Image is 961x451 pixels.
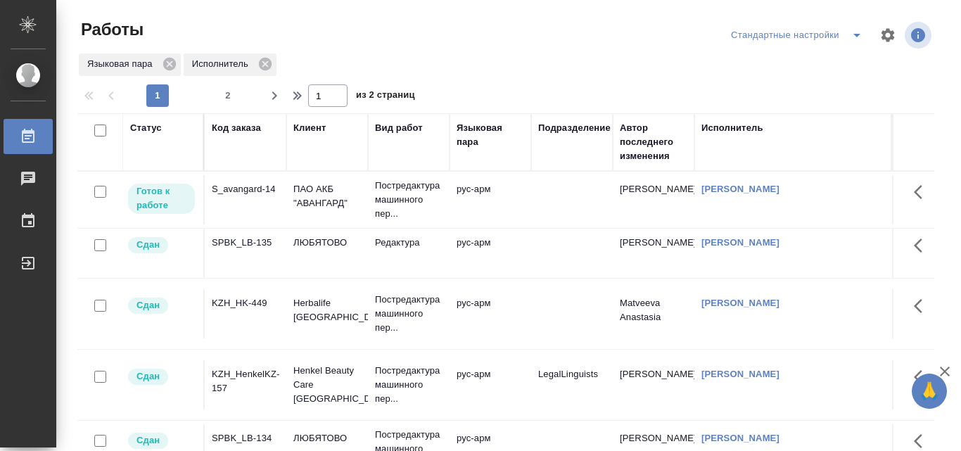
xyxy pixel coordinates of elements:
div: Менеджер проверил работу исполнителя, передает ее на следующий этап [127,431,196,450]
button: 🙏 [912,374,947,409]
span: 2 [217,89,239,103]
div: SPBK_LB-135 [212,236,279,250]
td: рус-арм [450,229,531,278]
button: Здесь прячутся важные кнопки [905,175,939,209]
span: 🙏 [917,376,941,406]
p: Henkel Beauty Care [GEOGRAPHIC_DATA] [293,364,361,406]
p: Сдан [136,433,160,447]
p: Готов к работе [136,184,186,212]
p: Постредактура машинного пер... [375,293,443,335]
p: Постредактура машинного пер... [375,179,443,221]
button: Здесь прячутся важные кнопки [905,289,939,323]
div: Языковая пара [79,53,181,76]
button: Здесь прячутся важные кнопки [905,360,939,394]
p: Редактура [375,236,443,250]
a: [PERSON_NAME] [701,184,779,194]
p: ПАО АКБ "АВАНГАРД" [293,182,361,210]
div: SPBK_LB-134 [212,431,279,445]
p: Сдан [136,298,160,312]
td: [PERSON_NAME] [613,360,694,409]
div: Менеджер проверил работу исполнителя, передает ее на следующий этап [127,367,196,386]
span: Настроить таблицу [871,18,905,52]
div: split button [727,24,871,46]
button: Здесь прячутся важные кнопки [905,229,939,262]
div: Автор последнего изменения [620,121,687,163]
td: Matveeva Anastasia [613,289,694,338]
p: ЛЮБЯТОВО [293,431,361,445]
p: Сдан [136,369,160,383]
td: рус-арм [450,289,531,338]
td: рус-арм [450,360,531,409]
a: [PERSON_NAME] [701,433,779,443]
p: Сдан [136,238,160,252]
div: Исполнитель [701,121,763,135]
td: [PERSON_NAME] [613,229,694,278]
div: Языковая пара [457,121,524,149]
span: Посмотреть информацию [905,22,934,49]
p: Постредактура машинного пер... [375,364,443,406]
div: S_avangard-14 [212,182,279,196]
div: Статус [130,121,162,135]
div: Подразделение [538,121,611,135]
a: [PERSON_NAME] [701,298,779,308]
a: [PERSON_NAME] [701,237,779,248]
td: LegalLinguists [531,360,613,409]
td: [PERSON_NAME] [613,175,694,224]
button: 2 [217,84,239,107]
div: Код заказа [212,121,261,135]
div: KZH_HK-449 [212,296,279,310]
p: ЛЮБЯТОВО [293,236,361,250]
div: Менеджер проверил работу исполнителя, передает ее на следующий этап [127,236,196,255]
div: Вид работ [375,121,423,135]
div: KZH_HenkelKZ-157 [212,367,279,395]
div: Исполнитель [184,53,276,76]
td: рус-арм [450,175,531,224]
a: [PERSON_NAME] [701,369,779,379]
div: Менеджер проверил работу исполнителя, передает ее на следующий этап [127,296,196,315]
span: Работы [77,18,144,41]
p: Исполнитель [192,57,253,71]
p: Herbalife [GEOGRAPHIC_DATA] [293,296,361,324]
p: Языковая пара [87,57,158,71]
div: Клиент [293,121,326,135]
div: Исполнитель может приступить к работе [127,182,196,215]
span: из 2 страниц [356,87,415,107]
